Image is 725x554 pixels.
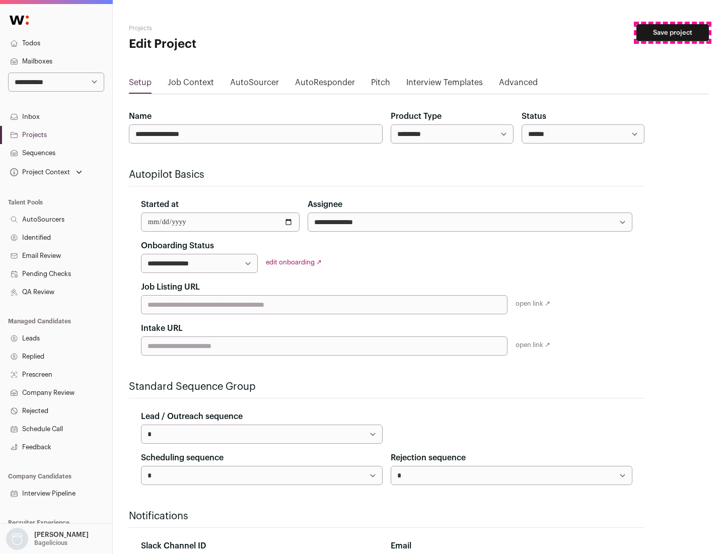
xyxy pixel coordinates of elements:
[141,322,183,334] label: Intake URL
[391,110,442,122] label: Product Type
[141,452,224,464] label: Scheduling sequence
[391,540,632,552] div: Email
[168,77,214,93] a: Job Context
[34,539,67,547] p: Bagelicious
[141,281,200,293] label: Job Listing URL
[266,259,322,265] a: edit onboarding ↗
[371,77,390,93] a: Pitch
[129,24,322,32] h2: Projects
[129,110,152,122] label: Name
[636,24,709,41] button: Save project
[141,198,179,211] label: Started at
[141,240,214,252] label: Onboarding Status
[4,10,34,30] img: Wellfound
[129,168,644,182] h2: Autopilot Basics
[129,509,644,523] h2: Notifications
[230,77,279,93] a: AutoSourcer
[499,77,538,93] a: Advanced
[6,528,28,550] img: nopic.png
[34,531,89,539] p: [PERSON_NAME]
[522,110,546,122] label: Status
[141,410,243,423] label: Lead / Outreach sequence
[406,77,483,93] a: Interview Templates
[129,380,644,394] h2: Standard Sequence Group
[141,540,206,552] label: Slack Channel ID
[391,452,466,464] label: Rejection sequence
[4,528,91,550] button: Open dropdown
[295,77,355,93] a: AutoResponder
[8,165,84,179] button: Open dropdown
[129,77,152,93] a: Setup
[8,168,70,176] div: Project Context
[129,36,322,52] h1: Edit Project
[308,198,342,211] label: Assignee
